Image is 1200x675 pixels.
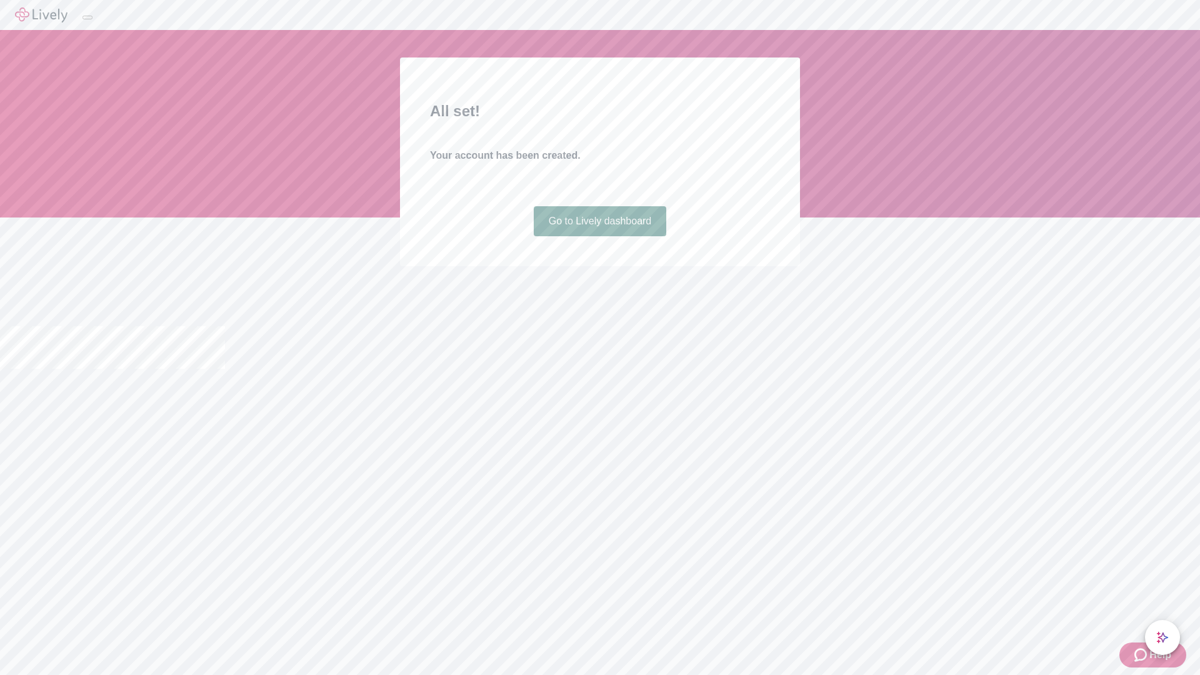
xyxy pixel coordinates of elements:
[1149,647,1171,662] span: Help
[1119,642,1186,667] button: Zendesk support iconHelp
[430,100,770,122] h2: All set!
[1156,631,1169,644] svg: Lively AI Assistant
[1145,620,1180,655] button: chat
[82,16,92,19] button: Log out
[1134,647,1149,662] svg: Zendesk support icon
[430,148,770,163] h4: Your account has been created.
[15,7,67,22] img: Lively
[534,206,667,236] a: Go to Lively dashboard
